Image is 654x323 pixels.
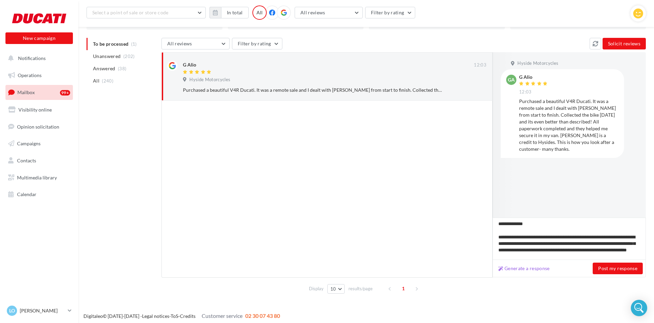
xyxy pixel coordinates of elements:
[183,61,196,68] div: G Alio
[5,304,73,317] a: LO [PERSON_NAME]
[508,76,515,83] span: GA
[93,77,99,84] span: All
[295,7,363,18] button: All reviews
[183,87,442,93] div: Purchased a beautiful V4R Ducati. It was a remote sale and I dealt with [PERSON_NAME] from start ...
[603,38,646,49] button: Solicit reviews
[519,98,619,152] div: Purchased a beautiful V4R Ducati. It was a remote sale and I dealt with [PERSON_NAME] from start ...
[232,38,282,49] button: Filter by rating
[123,54,135,59] span: (202)
[18,107,52,113] span: Visibility online
[83,313,280,319] span: © [DATE]-[DATE] - - -
[4,120,74,134] a: Opinion solicitation
[496,264,552,273] button: Generate a response
[4,153,74,168] a: Contacts
[519,75,549,79] div: G Alio
[4,171,74,185] a: Multimedia library
[300,10,325,15] span: All reviews
[18,55,46,61] span: Notifications
[209,7,249,18] button: In total
[17,123,59,129] span: Opinion solicitation
[17,175,57,180] span: Multimedia library
[171,313,178,319] a: ToS
[4,68,74,83] a: Operations
[93,65,115,72] span: Answered
[327,284,345,294] button: 10
[87,7,206,18] button: Select a point of sale or store code
[17,141,41,146] span: Campaigns
[142,313,169,319] a: Legal notices
[4,187,74,202] a: Calendar
[93,53,121,60] span: Unanswered
[474,62,486,68] span: 12:03
[180,313,196,319] a: Credits
[118,66,126,71] span: (38)
[517,60,558,67] span: Hyside Motorcycles
[4,136,74,151] a: Campaigns
[519,89,532,95] span: 12:03
[4,51,72,65] button: Notifications
[18,72,42,78] span: Operations
[92,10,169,15] span: Select a point of sale or store code
[309,285,324,292] span: Display
[4,103,74,117] a: Visibility online
[17,191,36,197] span: Calendar
[631,300,647,316] div: Open Intercom Messenger
[60,90,70,96] div: 99+
[5,32,73,44] button: New campaign
[252,5,267,20] div: All
[348,285,373,292] span: results/page
[398,283,409,294] span: 1
[221,7,249,18] button: In total
[20,307,65,314] p: [PERSON_NAME]
[83,313,103,319] a: Digitaleo
[167,41,192,46] span: All reviews
[17,89,35,95] span: Mailbox
[9,307,15,314] span: LO
[330,286,336,292] span: 10
[161,38,230,49] button: All reviews
[365,7,416,18] button: Filter by rating
[202,312,243,319] span: Customer service
[17,158,36,163] span: Contacts
[593,263,643,274] button: Post my response
[102,78,113,84] span: (240)
[189,77,230,83] span: Hyside Motorcycles
[245,312,280,319] span: 02 30 07 43 80
[4,85,74,100] a: Mailbox99+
